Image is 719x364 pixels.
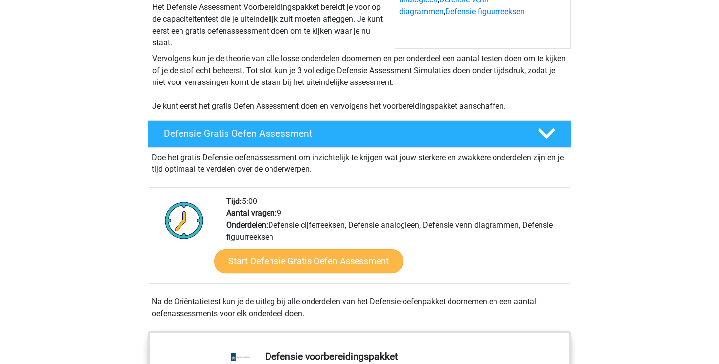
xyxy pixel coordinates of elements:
[226,208,277,218] b: Aantal vragen:
[219,196,570,283] div: 5:00 9 Defensie cijferreeksen, Defensie analogieen, Defensie venn diagrammen, Defensie figuurreeksen
[445,7,525,16] a: Defensie figuurreeksen
[159,196,209,245] img: Klok
[144,120,575,148] a: Defensie Gratis Oefen Assessment
[148,296,571,320] div: Na de Oriëntatietest kun je de uitleg bij alle onderdelen van het Defensie-oefenpakket doornemen ...
[214,249,403,273] a: Start Defensie Gratis Oefen Assessment
[148,148,571,175] div: Doe het gratis Defensie oefenassessment om inzichtelijk te krijgen wat jouw sterkere en zwakkere ...
[148,53,571,112] div: Vervolgens kun je de theorie van alle losse onderdelen doornemen en per onderdeel een aantal test...
[226,220,268,230] b: Onderdelen:
[226,197,242,206] b: Tijd:
[164,128,522,139] h4: Defensie Gratis Oefen Assessment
